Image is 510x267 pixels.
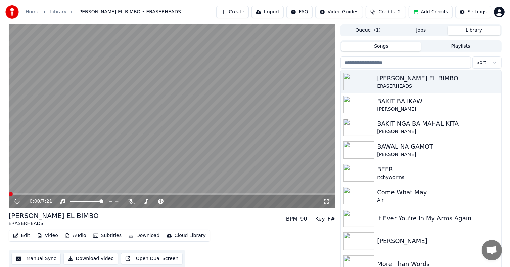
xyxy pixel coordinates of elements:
nav: breadcrumb [26,9,181,15]
div: Air [377,197,498,204]
span: [PERSON_NAME] EL BIMBO • ERASERHEADS [77,9,181,15]
div: Open chat [482,240,502,260]
span: Credits [378,9,395,15]
button: Settings [455,6,491,18]
button: Songs [341,42,421,51]
span: 0:00 [30,198,40,205]
div: / [30,198,46,205]
span: Sort [477,59,486,66]
button: FAQ [286,6,312,18]
button: Manual Sync [11,253,61,265]
div: Come What May [377,188,498,197]
a: Home [26,9,39,15]
div: [PERSON_NAME] EL BIMBO [377,74,498,83]
button: Subtitles [90,231,124,240]
div: BAKIT BA IKAW [377,97,498,106]
div: Settings [468,9,487,15]
div: F# [328,215,335,223]
button: Playlists [421,42,501,51]
div: [PERSON_NAME] [377,128,498,135]
button: Open Dual Screen [121,253,183,265]
span: 7:21 [42,198,52,205]
div: [PERSON_NAME] [377,151,498,158]
button: Download [126,231,163,240]
img: youka [5,5,19,19]
button: Video [34,231,61,240]
div: BAKIT NGA BA MAHAL KITA [377,119,498,128]
div: [PERSON_NAME] EL BIMBO [9,211,99,220]
button: Video Guides [315,6,363,18]
div: Key [315,215,325,223]
button: Jobs [395,26,448,35]
div: [PERSON_NAME] [377,106,498,113]
div: Cloud Library [175,232,206,239]
button: Credits2 [366,6,406,18]
button: Create [216,6,249,18]
button: Queue [341,26,395,35]
div: [PERSON_NAME] [377,236,498,246]
button: Import [251,6,284,18]
div: Itchyworms [377,174,498,181]
div: If Ever You're In My Arms Again [377,214,498,223]
div: ERASERHEADS [9,220,99,227]
button: Library [448,26,501,35]
div: BPM [286,215,297,223]
div: BAWAL NA GAMOT [377,142,498,151]
button: Add Credits [409,6,453,18]
button: Edit [10,231,33,240]
span: ( 1 ) [374,27,381,34]
span: 2 [398,9,401,15]
button: Download Video [63,253,118,265]
div: ERASERHEADS [377,83,498,90]
div: 90 [300,215,307,223]
a: Library [50,9,66,15]
button: Audio [62,231,89,240]
div: BEER [377,165,498,174]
